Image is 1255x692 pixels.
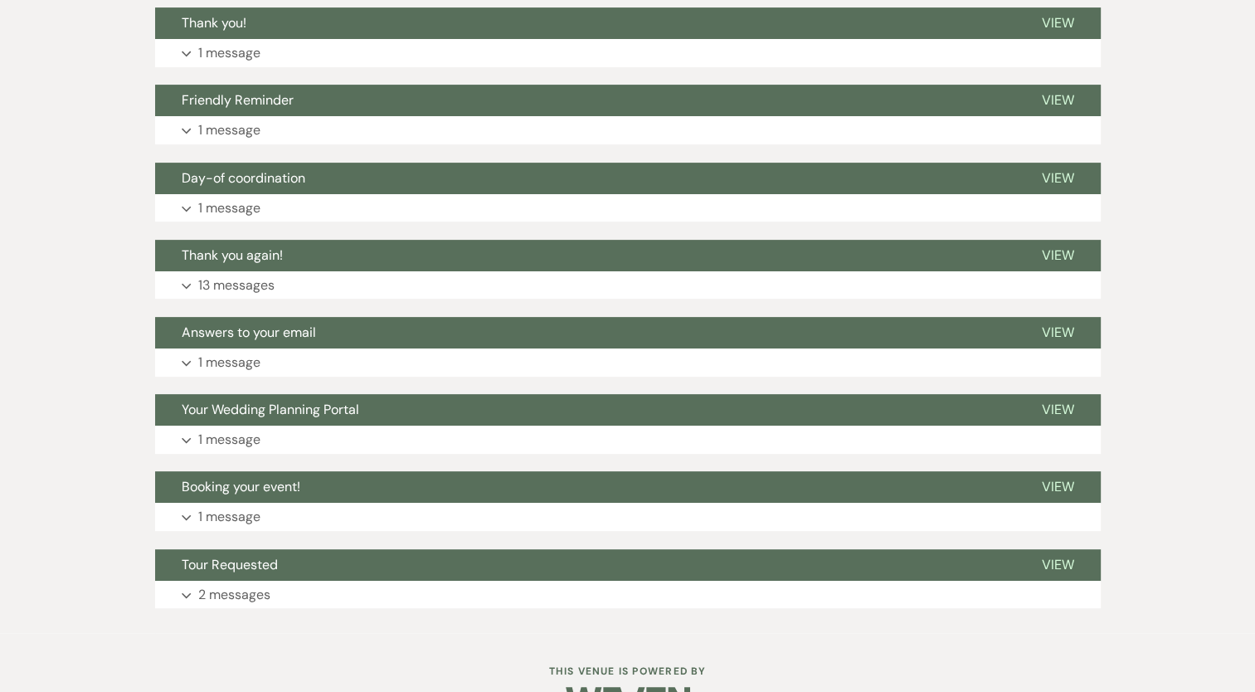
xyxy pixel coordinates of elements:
[155,39,1101,67] button: 1 message
[1042,556,1074,573] span: View
[1015,549,1101,581] button: View
[1015,317,1101,348] button: View
[155,549,1015,581] button: Tour Requested
[155,503,1101,531] button: 1 message
[1015,240,1101,271] button: View
[1042,14,1074,32] span: View
[155,581,1101,609] button: 2 messages
[182,91,294,109] span: Friendly Reminder
[155,348,1101,377] button: 1 message
[198,506,260,528] p: 1 message
[198,429,260,451] p: 1 message
[198,42,260,64] p: 1 message
[198,275,275,296] p: 13 messages
[1042,246,1074,264] span: View
[182,169,305,187] span: Day-of coordination
[155,471,1015,503] button: Booking your event!
[182,556,278,573] span: Tour Requested
[182,324,316,341] span: Answers to your email
[1015,85,1101,116] button: View
[182,401,359,418] span: Your Wedding Planning Portal
[1015,163,1101,194] button: View
[1042,169,1074,187] span: View
[198,584,270,606] p: 2 messages
[1042,478,1074,495] span: View
[198,352,260,373] p: 1 message
[155,85,1015,116] button: Friendly Reminder
[155,116,1101,144] button: 1 message
[155,317,1015,348] button: Answers to your email
[1015,7,1101,39] button: View
[1015,471,1101,503] button: View
[155,271,1101,300] button: 13 messages
[198,119,260,141] p: 1 message
[1015,394,1101,426] button: View
[1042,401,1074,418] span: View
[182,478,300,495] span: Booking your event!
[155,240,1015,271] button: Thank you again!
[182,14,246,32] span: Thank you!
[155,7,1015,39] button: Thank you!
[155,426,1101,454] button: 1 message
[1042,91,1074,109] span: View
[182,246,283,264] span: Thank you again!
[1042,324,1074,341] span: View
[155,194,1101,222] button: 1 message
[155,394,1015,426] button: Your Wedding Planning Portal
[198,197,260,219] p: 1 message
[155,163,1015,194] button: Day-of coordination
